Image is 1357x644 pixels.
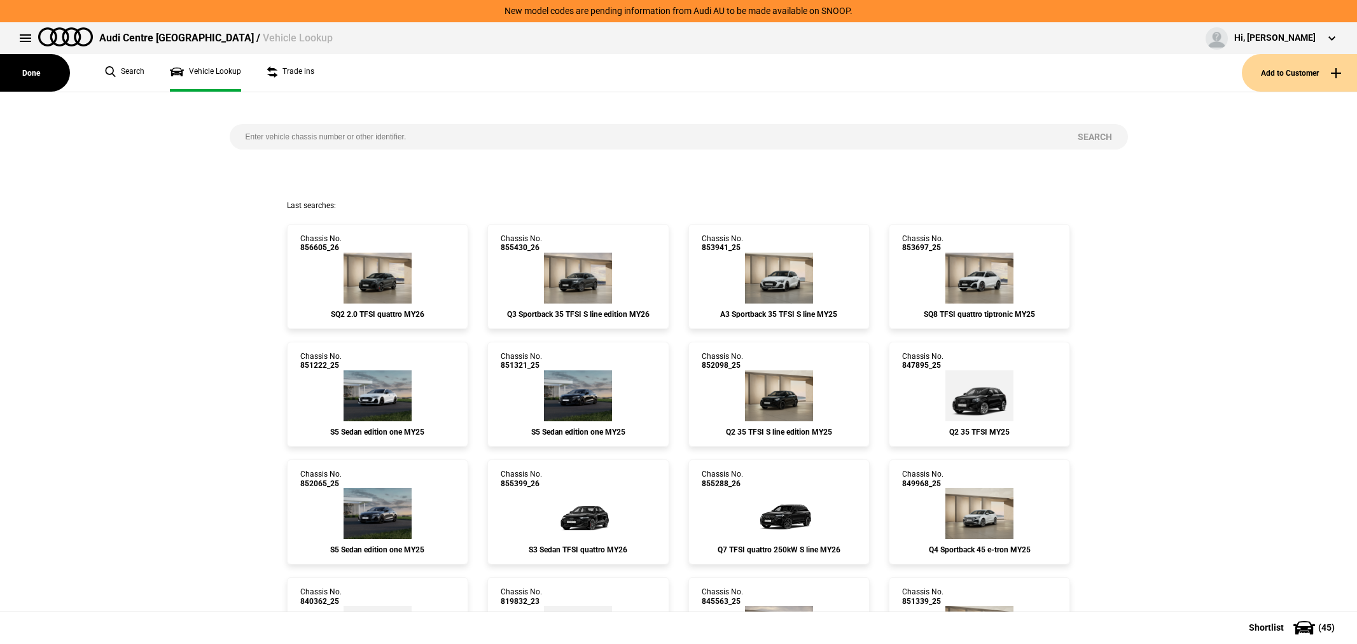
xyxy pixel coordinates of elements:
div: Chassis No. [501,470,542,488]
img: Audi_FU2S5Y_25LE_GX_6Y6Y_PAH_9VS_PYH_3FP_(Nadin:_3FP_9VS_C88_PAH_PYH_SN8)_ext.png [344,488,412,539]
a: Search [105,54,144,92]
div: Chassis No. [902,470,943,488]
img: Audi_FU2S5Y_25LE_GX_2Y2Y_PAH_9VS_QL5_PYH_3FP_(Nadin:_3FP_9VS_C85_PAH_PYH_QL5_SN8)_ext.png [344,370,412,421]
div: Chassis No. [300,234,342,253]
a: Vehicle Lookup [170,54,241,92]
div: Chassis No. [501,234,542,253]
div: Q4 Sportback 45 e-tron MY25 [902,545,1057,554]
div: Q2 35 TFSI S line edition MY25 [702,428,856,437]
button: Search [1062,124,1128,150]
div: Chassis No. [702,470,743,488]
div: Q3 Sportback 35 TFSI S line edition MY26 [501,310,655,319]
div: A3 Sportback 35 TFSI S line MY25 [702,310,856,319]
span: Shortlist [1249,623,1284,632]
span: 851222_25 [300,361,342,370]
span: 852098_25 [702,361,743,370]
div: S3 Sedan TFSI quattro MY26 [501,545,655,554]
span: Last searches: [287,201,336,210]
div: Chassis No. [501,587,542,606]
div: Chassis No. [702,234,743,253]
span: 853941_25 [702,243,743,252]
span: 851321_25 [501,361,542,370]
span: 856605_26 [300,243,342,252]
img: Audi_4MTSW1_25_UK_2Y2Y_PAH_WA2_6FJ_3S2_PL2_5MH_YYB_60I_(Nadin:_3S2_5MH_60I_6FJ_C96_PAH_PL2_WA2_YY... [945,253,1013,304]
img: Audi_GAGS3Y_26_EI_6Y6Y_3FB_VW1_U80_PAI_4ZP_(Nadin:_3FB_4ZP_C52_PAI_U80_VW1)_ext.png [344,253,412,304]
div: Chassis No. [902,234,943,253]
span: 840362_25 [300,597,342,606]
div: Chassis No. [300,352,342,370]
div: Chassis No. [501,352,542,370]
span: 851339_25 [902,597,943,606]
div: S5 Sedan edition one MY25 [501,428,655,437]
div: Q7 TFSI quattro 250kW S line MY26 [702,545,856,554]
div: S5 Sedan edition one MY25 [300,545,455,554]
img: Audi_GAGBKG_25_YM_0E0E_3FB_4A3_4ZD_WA7_4E7_PXC_2JG_6H0_WA7B_C7M_(Nadin:_2JG_3FB_4A3_4E7_4ZD_6H0_C... [945,370,1013,421]
span: 852065_25 [300,479,342,488]
img: Audi_8YFCYG_25_EI_2Y2Y_WBX_3FB_3L5_WXC_WXC-1_PWL_PY5_PYY_U35_(Nadin:_3FB_3L5_6FJ_C56_PWL_PY5_PYY_... [745,253,813,304]
span: 855399_26 [501,479,542,488]
img: Audi_4MQCX2_26_EI_0E0E_PAH_WA7_WC7_N0Q_54K_(Nadin:_54K_C99_N0Q_PAH_WA7_WC7)_ext.png [741,488,817,539]
div: Q2 35 TFSI MY25 [902,428,1057,437]
div: Hi, [PERSON_NAME] [1234,32,1316,45]
input: Enter vehicle chassis number or other identifier. [230,124,1062,150]
a: Trade ins [267,54,314,92]
div: S5 Sedan edition one MY25 [300,428,455,437]
button: Shortlist(45) [1230,612,1357,643]
div: Chassis No. [902,587,943,606]
div: Chassis No. [300,470,342,488]
span: 845563_25 [702,597,743,606]
div: SQ8 TFSI quattro tiptronic MY25 [902,310,1057,319]
img: Audi_F4NA53_25_AO_2Y2Y_WA7_PY5_PYY_(Nadin:_C19_PY5_PYY_S7E_WA7)_ext.png [945,488,1013,539]
div: Chassis No. [902,352,943,370]
img: Audi_F3NCCX_26LE_FZ_6Y6Y_QQ2_3FB_6FJ_V72_WN8_X8C_(Nadin:_3FB_6FJ_C63_QQ2_V72_WN8)_ext.png [544,253,612,304]
span: 853697_25 [902,243,943,252]
img: Audi_GAGCKG_25_YM_0E0E_4A3_WA9_3FB_C8R_4E7_6H0_4ZP_(Nadin:_3FB_4A3_4E7_4ZP_6H0_C51_C8R_WA9)_ext.png [745,370,813,421]
button: Add to Customer [1242,54,1357,92]
img: Audi_FU2S5Y_25LE_GX_0E0E_PAH_9VS_PYH_3FP_(Nadin:_3FP_9VS_C85_PAH_PYH_S2S_SN8)_ext.png [544,370,612,421]
div: Chassis No. [702,352,743,370]
span: 847895_25 [902,361,943,370]
span: 849968_25 [902,479,943,488]
div: SQ2 2.0 TFSI quattro MY26 [300,310,455,319]
span: 819832_23 [501,597,542,606]
span: 855288_26 [702,479,743,488]
img: Audi_8YMS5Y_26_EI_0E0E_6FA_0P6_4ZP_WXD_PYH_4GF_PG6_(Nadin:_0P6_4GF_4VN_4ZP_6FA_C58_PG6_PYH_S7K_WX... [540,488,616,539]
div: Audi Centre [GEOGRAPHIC_DATA] / [99,31,333,45]
img: audi.png [38,27,93,46]
span: Vehicle Lookup [263,32,333,44]
span: 855430_26 [501,243,542,252]
div: Chassis No. [702,587,743,606]
div: Chassis No. [300,587,342,606]
span: ( 45 ) [1318,623,1335,632]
